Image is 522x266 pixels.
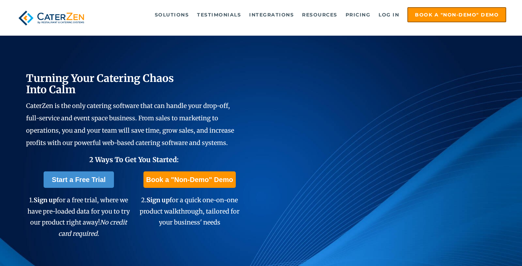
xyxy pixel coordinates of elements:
[27,196,130,237] span: 1. for a free trial, where we have pre-loaded data for you to try our product right away!
[461,239,514,258] iframe: Help widget launcher
[151,8,193,22] a: Solutions
[342,8,374,22] a: Pricing
[375,8,403,22] a: Log in
[407,7,506,22] a: Book a "Non-Demo" Demo
[246,8,297,22] a: Integrations
[16,7,87,29] img: caterzen
[58,218,127,237] em: No credit card required.
[89,155,179,164] span: 2 Ways To Get You Started:
[299,8,341,22] a: Resources
[100,7,506,22] div: Navigation Menu
[194,8,244,22] a: Testimonials
[147,196,170,204] span: Sign up
[140,196,240,226] span: 2. for a quick one-on-one product walkthrough, tailored for your business' needs
[44,171,114,188] a: Start a Free Trial
[26,72,174,96] span: Turning Your Catering Chaos Into Calm
[34,196,57,204] span: Sign up
[143,171,236,188] a: Book a "Non-Demo" Demo
[26,102,234,147] span: CaterZen is the only catering software that can handle your drop-off, full-service and event spac...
